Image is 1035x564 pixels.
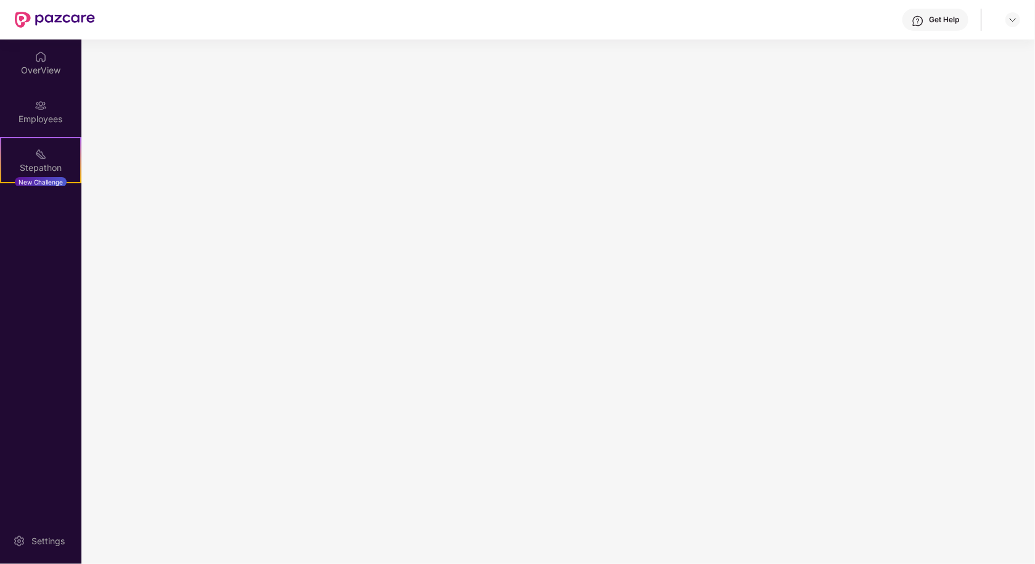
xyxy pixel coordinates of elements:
img: svg+xml;base64,PHN2ZyB4bWxucz0iaHR0cDovL3d3dy53My5vcmcvMjAwMC9zdmciIHdpZHRoPSIyMSIgaGVpZ2h0PSIyMC... [35,148,47,160]
img: svg+xml;base64,PHN2ZyBpZD0iSG9tZSIgeG1sbnM9Imh0dHA6Ly93d3cudzMub3JnLzIwMDAvc3ZnIiB3aWR0aD0iMjAiIG... [35,51,47,63]
img: New Pazcare Logo [15,12,95,28]
img: svg+xml;base64,PHN2ZyBpZD0iRHJvcGRvd24tMzJ4MzIiIHhtbG5zPSJodHRwOi8vd3d3LnczLm9yZy8yMDAwL3N2ZyIgd2... [1008,15,1018,25]
img: svg+xml;base64,PHN2ZyBpZD0iU2V0dGluZy0yMHgyMCIgeG1sbnM9Imh0dHA6Ly93d3cudzMub3JnLzIwMDAvc3ZnIiB3aW... [13,535,25,547]
div: Settings [28,535,68,547]
img: svg+xml;base64,PHN2ZyBpZD0iRW1wbG95ZWVzIiB4bWxucz0iaHR0cDovL3d3dy53My5vcmcvMjAwMC9zdmciIHdpZHRoPS... [35,99,47,112]
div: Get Help [929,15,959,25]
div: New Challenge [15,177,67,187]
div: Stepathon [1,162,80,174]
img: svg+xml;base64,PHN2ZyBpZD0iSGVscC0zMngzMiIgeG1sbnM9Imh0dHA6Ly93d3cudzMub3JnLzIwMDAvc3ZnIiB3aWR0aD... [912,15,924,27]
